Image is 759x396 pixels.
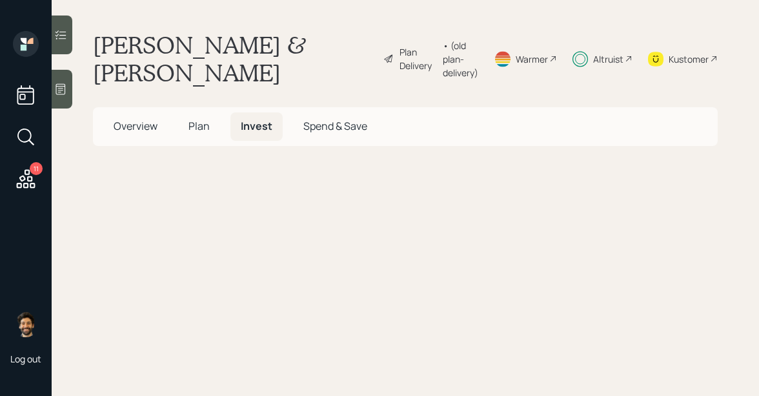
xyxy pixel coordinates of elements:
[30,162,43,175] div: 11
[188,119,210,133] span: Plan
[443,39,478,79] div: • (old plan-delivery)
[593,52,623,66] div: Altruist
[241,119,272,133] span: Invest
[303,119,367,133] span: Spend & Save
[10,353,41,365] div: Log out
[400,45,436,72] div: Plan Delivery
[516,52,548,66] div: Warmer
[13,311,39,337] img: eric-schwartz-headshot.png
[93,31,373,87] h1: [PERSON_NAME] & [PERSON_NAME]
[669,52,709,66] div: Kustomer
[114,119,157,133] span: Overview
